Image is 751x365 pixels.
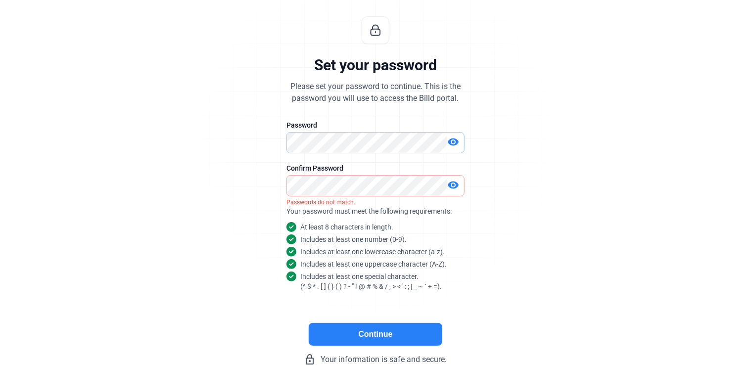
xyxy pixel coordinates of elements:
[300,247,445,257] snap: Includes at least one lowercase character (a-z).
[300,259,447,269] snap: Includes at least one uppercase character (A-Z).
[286,199,355,206] i: Passwords do not match.
[309,323,442,346] button: Continue
[290,81,461,104] div: Please set your password to continue. This is the password you will use to access the Billd portal.
[286,163,465,173] div: Confirm Password
[286,120,465,130] div: Password
[300,272,442,291] snap: Includes at least one special character. (^ $ * . [ ] { } ( ) ? - " ! @ # % & / , > < ' : ; | _ ~...
[447,179,459,191] mat-icon: visibility
[314,56,437,75] div: Set your password
[300,222,393,232] snap: At least 8 characters in length.
[447,136,459,148] mat-icon: visibility
[286,206,465,216] div: Your password must meet the following requirements:
[300,234,407,244] snap: Includes at least one number (0-9).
